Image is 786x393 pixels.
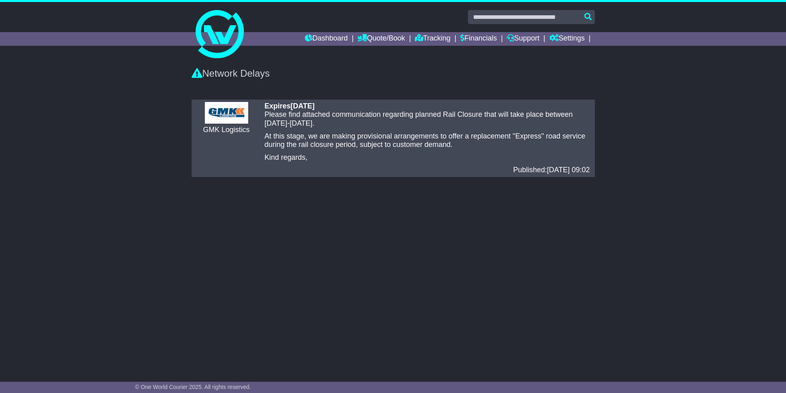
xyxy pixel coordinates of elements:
div: Network Delays [192,68,595,79]
div: Published: [265,166,590,175]
a: Quote/Book [357,32,405,46]
p: Kind regards, [265,153,590,162]
a: Support [507,32,539,46]
span: [DATE] 09:02 [547,166,590,174]
a: Financials [460,32,497,46]
p: At this stage, we are making provisional arrangements to offer a replacement "Express" road servi... [265,132,590,149]
span: © One World Courier 2025. All rights reserved. [135,384,251,390]
div: GMK Logistics [196,126,257,134]
p: Please find attached communication regarding planned Rail Closure that will take place between [D... [265,110,590,128]
img: CarrierLogo [205,102,248,124]
a: Settings [549,32,585,46]
div: Expires [265,102,590,111]
a: Tracking [415,32,450,46]
a: Dashboard [305,32,348,46]
span: [DATE] [291,102,315,110]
